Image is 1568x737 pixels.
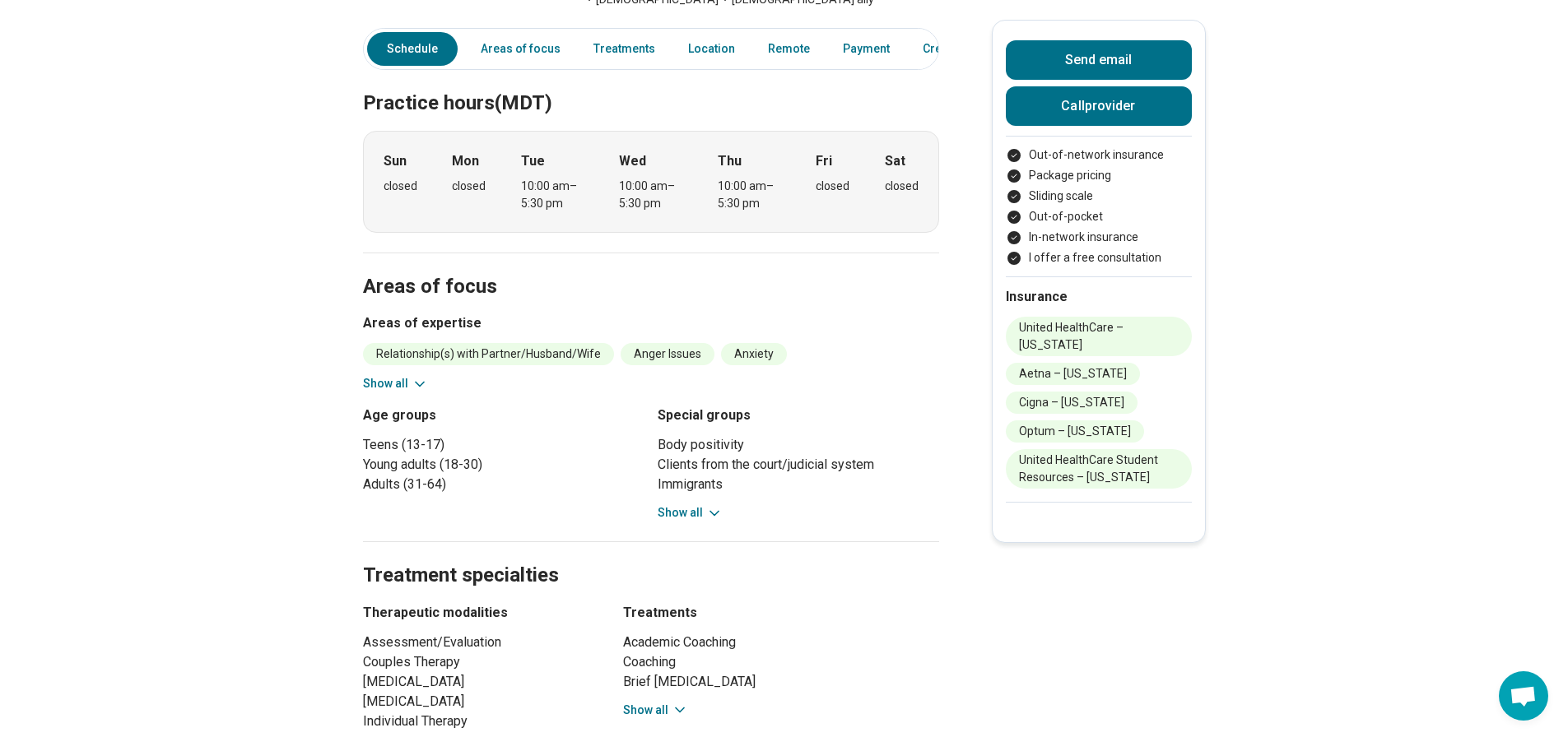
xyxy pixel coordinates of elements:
[619,151,646,171] strong: Wed
[363,131,939,233] div: When does the program meet?
[678,32,745,66] a: Location
[1499,671,1548,721] div: Open chat
[363,343,614,365] li: Relationship(s) with Partner/Husband/Wife
[621,343,714,365] li: Anger Issues
[363,313,939,333] h3: Areas of expertise
[367,32,458,66] a: Schedule
[885,178,919,195] div: closed
[384,151,407,171] strong: Sun
[623,603,939,623] h3: Treatments
[623,633,939,652] li: Academic Coaching
[658,455,939,475] li: Clients from the court/judicial system
[363,603,593,623] h3: Therapeutic modalities
[718,151,742,171] strong: Thu
[363,406,644,425] h3: Age groups
[658,435,939,455] li: Body positivity
[623,652,939,672] li: Coaching
[363,50,939,118] h2: Practice hours (MDT)
[1006,146,1192,164] li: Out-of-network insurance
[718,178,781,212] div: 10:00 am – 5:30 pm
[658,475,939,494] li: Immigrants
[1006,249,1192,267] li: I offer a free consultation
[363,652,593,672] li: Couples Therapy
[363,455,644,475] li: Young adults (18-30)
[619,178,682,212] div: 10:00 am – 5:30 pm
[1006,392,1138,414] li: Cigna – [US_STATE]
[452,151,479,171] strong: Mon
[521,151,545,171] strong: Tue
[363,522,939,590] h2: Treatment specialties
[833,32,900,66] a: Payment
[471,32,570,66] a: Areas of focus
[363,692,593,712] li: [MEDICAL_DATA]
[1006,208,1192,225] li: Out-of-pocket
[1006,188,1192,205] li: Sliding scale
[452,178,486,195] div: closed
[363,435,644,455] li: Teens (13-17)
[363,712,593,731] li: Individual Therapy
[363,475,644,494] li: Adults (31-64)
[1006,317,1192,356] li: United HealthCare – [US_STATE]
[1006,363,1140,385] li: Aetna – [US_STATE]
[885,151,905,171] strong: Sat
[816,178,849,195] div: closed
[1006,40,1192,80] button: Send email
[384,178,417,195] div: closed
[623,672,939,692] li: Brief [MEDICAL_DATA]
[658,504,723,521] button: Show all
[1006,287,1192,307] h2: Insurance
[363,633,593,652] li: Assessment/Evaluation
[816,151,832,171] strong: Fri
[658,406,939,425] h3: Special groups
[363,234,939,301] h2: Areas of focus
[584,32,665,66] a: Treatments
[521,178,584,212] div: 10:00 am – 5:30 pm
[1006,420,1144,443] li: Optum – [US_STATE]
[1006,167,1192,184] li: Package pricing
[758,32,820,66] a: Remote
[1006,146,1192,267] ul: Payment options
[1006,86,1192,126] button: Callprovider
[1006,449,1192,489] li: United HealthCare Student Resources – [US_STATE]
[1006,229,1192,246] li: In-network insurance
[623,702,688,719] button: Show all
[721,343,787,365] li: Anxiety
[363,375,428,392] button: Show all
[363,672,593,692] li: [MEDICAL_DATA]
[913,32,995,66] a: Credentials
